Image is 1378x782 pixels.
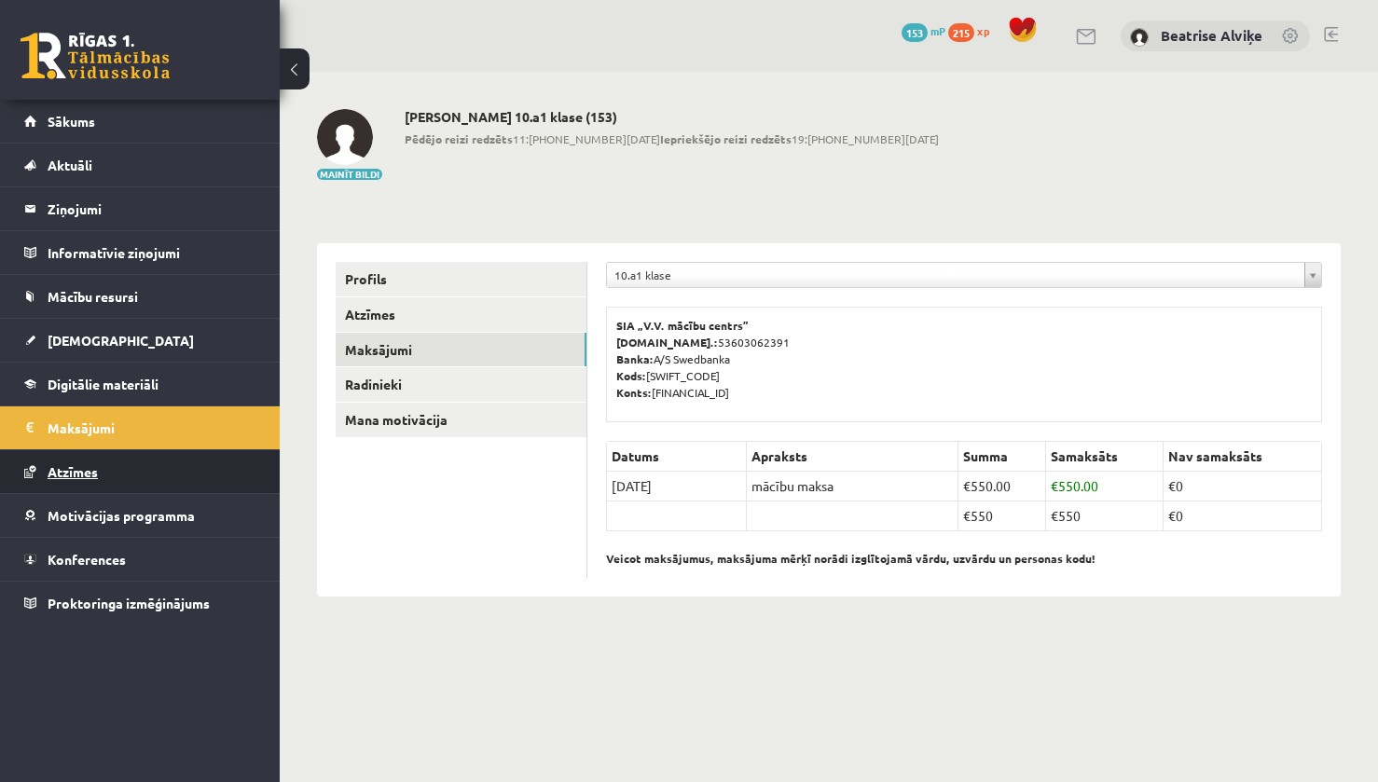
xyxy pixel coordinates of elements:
[902,23,928,42] span: 153
[336,333,586,367] a: Maksājumi
[48,406,256,449] legend: Maksājumi
[317,169,382,180] button: Mainīt bildi
[405,130,939,147] span: 11:[PHONE_NUMBER][DATE] 19:[PHONE_NUMBER][DATE]
[1130,28,1149,47] img: Beatrise Alviķe
[616,317,1312,401] p: 53603062391 A/S Swedbanka [SWIFT_CODE] [FINANCIAL_ID]
[1161,26,1262,45] a: Beatrise Alviķe
[607,442,747,472] th: Datums
[24,538,256,581] a: Konferences
[336,367,586,402] a: Radinieki
[902,23,945,38] a: 153 mP
[1046,501,1164,531] td: €550
[24,582,256,624] a: Proktoringa izmēģinājums
[24,231,256,274] a: Informatīvie ziņojumi
[1164,442,1322,472] th: Nav samaksāts
[48,113,95,130] span: Sākums
[24,319,256,362] a: [DEMOGRAPHIC_DATA]
[1164,472,1322,501] td: €0
[24,100,256,143] a: Sākums
[1046,442,1164,472] th: Samaksāts
[616,368,646,383] b: Kods:
[336,262,586,296] a: Profils
[24,363,256,405] a: Digitālie materiāli
[24,494,256,537] a: Motivācijas programma
[24,187,256,230] a: Ziņojumi
[963,477,971,494] span: €
[977,23,989,38] span: xp
[48,463,98,480] span: Atzīmes
[616,318,750,333] b: SIA „V.V. mācību centrs”
[24,450,256,493] a: Atzīmes
[336,403,586,437] a: Mana motivācija
[48,332,194,349] span: [DEMOGRAPHIC_DATA]
[948,23,974,42] span: 215
[48,551,126,568] span: Konferences
[747,472,958,501] td: mācību maksa
[607,263,1321,287] a: 10.a1 klase
[48,376,158,392] span: Digitālie materiāli
[616,335,718,350] b: [DOMAIN_NAME].:
[24,275,256,318] a: Mācību resursi
[616,385,652,400] b: Konts:
[336,297,586,332] a: Atzīmes
[930,23,945,38] span: mP
[958,442,1046,472] th: Summa
[24,144,256,186] a: Aktuāli
[958,472,1046,501] td: 550.00
[1164,501,1322,531] td: €0
[48,157,92,173] span: Aktuāli
[48,187,256,230] legend: Ziņojumi
[317,109,373,165] img: Beatrise Alviķe
[1051,477,1058,494] span: €
[48,231,256,274] legend: Informatīvie ziņojumi
[1046,472,1164,501] td: 550.00
[48,507,195,524] span: Motivācijas programma
[405,109,939,125] h2: [PERSON_NAME] 10.a1 klase (153)
[48,595,210,611] span: Proktoringa izmēģinājums
[606,551,1096,566] b: Veicot maksājumus, maksājuma mērķī norādi izglītojamā vārdu, uzvārdu un personas kodu!
[607,472,747,501] td: [DATE]
[614,263,1297,287] span: 10.a1 klase
[958,501,1046,531] td: €550
[616,351,654,366] b: Banka:
[48,288,138,305] span: Mācību resursi
[660,131,792,146] b: Iepriekšējo reizi redzēts
[405,131,513,146] b: Pēdējo reizi redzēts
[948,23,999,38] a: 215 xp
[21,33,170,79] a: Rīgas 1. Tālmācības vidusskola
[24,406,256,449] a: Maksājumi
[747,442,958,472] th: Apraksts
